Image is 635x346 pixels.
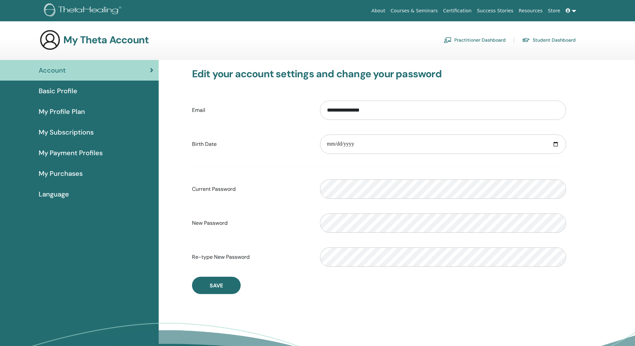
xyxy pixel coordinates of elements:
[187,251,315,263] label: Re-type New Password
[39,127,94,137] span: My Subscriptions
[522,35,576,45] a: Student Dashboard
[39,169,83,178] span: My Purchases
[440,5,474,17] a: Certification
[39,65,66,75] span: Account
[39,86,77,96] span: Basic Profile
[39,189,69,199] span: Language
[39,148,103,158] span: My Payment Profiles
[192,68,566,80] h3: Edit your account settings and change your password
[187,138,315,151] label: Birth Date
[187,217,315,229] label: New Password
[39,29,61,51] img: generic-user-icon.jpg
[63,34,149,46] h3: My Theta Account
[388,5,441,17] a: Courses & Seminars
[39,107,85,117] span: My Profile Plan
[516,5,545,17] a: Resources
[444,35,506,45] a: Practitioner Dashboard
[187,104,315,117] label: Email
[369,5,388,17] a: About
[187,183,315,195] label: Current Password
[522,37,530,43] img: graduation-cap.svg
[210,282,223,289] span: Save
[545,5,563,17] a: Store
[444,37,452,43] img: chalkboard-teacher.svg
[474,5,516,17] a: Success Stories
[192,277,241,294] button: Save
[44,3,124,18] img: logo.png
